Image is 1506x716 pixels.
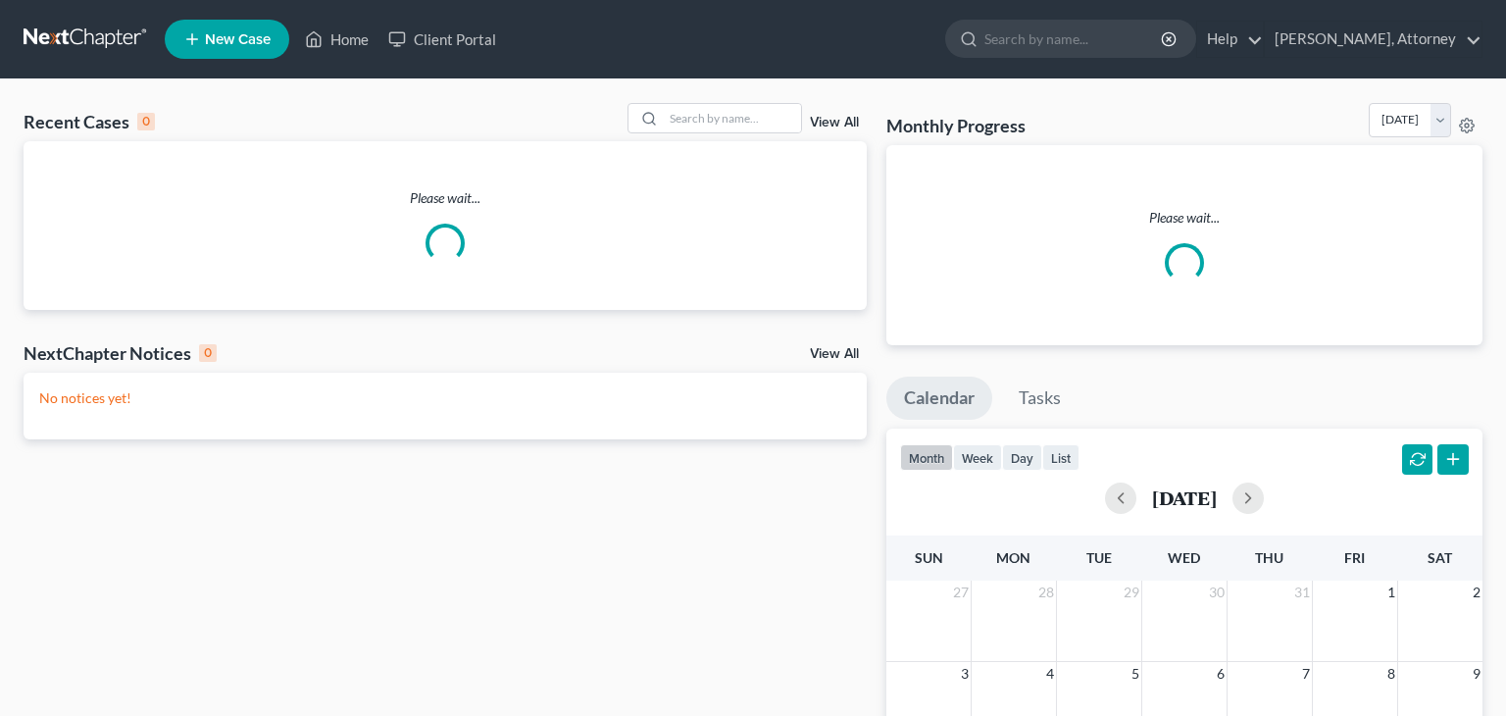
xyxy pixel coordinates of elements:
span: 2 [1471,581,1482,604]
div: Recent Cases [24,110,155,133]
a: Calendar [886,377,992,420]
input: Search by name... [664,104,801,132]
p: No notices yet! [39,388,851,408]
span: 30 [1207,581,1227,604]
a: Help [1197,22,1263,57]
span: 7 [1300,662,1312,686]
a: [PERSON_NAME], Attorney [1265,22,1481,57]
span: 31 [1292,581,1312,604]
span: 6 [1215,662,1227,686]
span: 4 [1044,662,1056,686]
span: Sun [915,549,943,566]
div: NextChapter Notices [24,341,217,365]
a: Home [295,22,378,57]
span: 29 [1122,581,1141,604]
h3: Monthly Progress [886,114,1026,137]
input: Search by name... [984,21,1164,57]
span: Mon [996,549,1030,566]
button: week [953,444,1002,471]
a: View All [810,347,859,361]
h2: [DATE] [1152,487,1217,508]
button: month [900,444,953,471]
span: 9 [1471,662,1482,686]
span: Sat [1428,549,1452,566]
span: Fri [1344,549,1365,566]
span: New Case [205,32,271,47]
span: Thu [1255,549,1283,566]
span: Tue [1086,549,1112,566]
button: list [1042,444,1079,471]
p: Please wait... [24,188,867,208]
p: Please wait... [902,208,1467,228]
span: 1 [1385,581,1397,604]
span: 28 [1036,581,1056,604]
div: 0 [137,113,155,130]
span: 3 [959,662,971,686]
button: day [1002,444,1042,471]
span: 8 [1385,662,1397,686]
a: Client Portal [378,22,506,57]
a: View All [810,116,859,129]
div: 0 [199,344,217,362]
span: Wed [1168,549,1200,566]
a: Tasks [1001,377,1079,420]
span: 27 [951,581,971,604]
span: 5 [1129,662,1141,686]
